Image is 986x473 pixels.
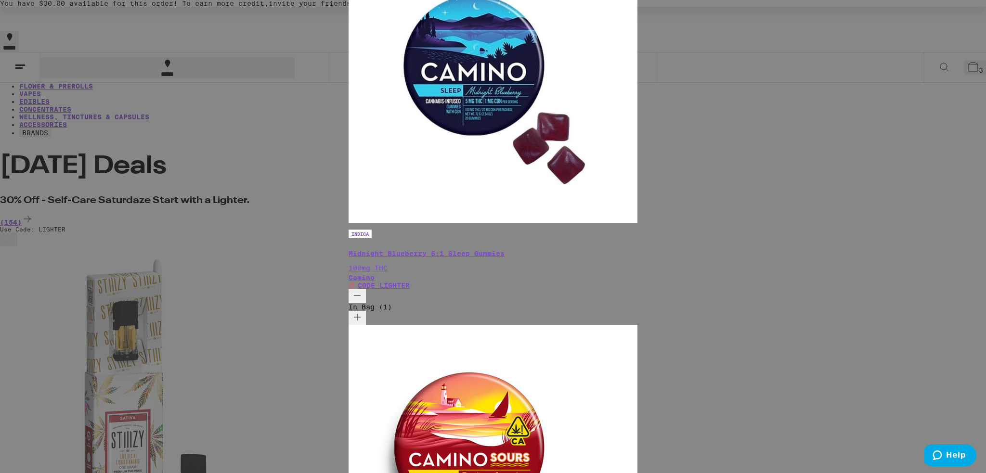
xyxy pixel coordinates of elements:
div: Camino [349,274,637,281]
div: In Bag (1) [349,303,637,311]
p: Midnight Blueberry 5:1 Sleep Gummies [349,250,637,257]
span: CODE LIGHTER [358,281,410,289]
button: Increment [349,311,366,325]
button: Decrement [349,289,366,303]
p: 100mg THC [349,264,637,272]
p: INDICA [349,230,372,238]
iframe: Opens a widget where you can find more information [924,444,976,468]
